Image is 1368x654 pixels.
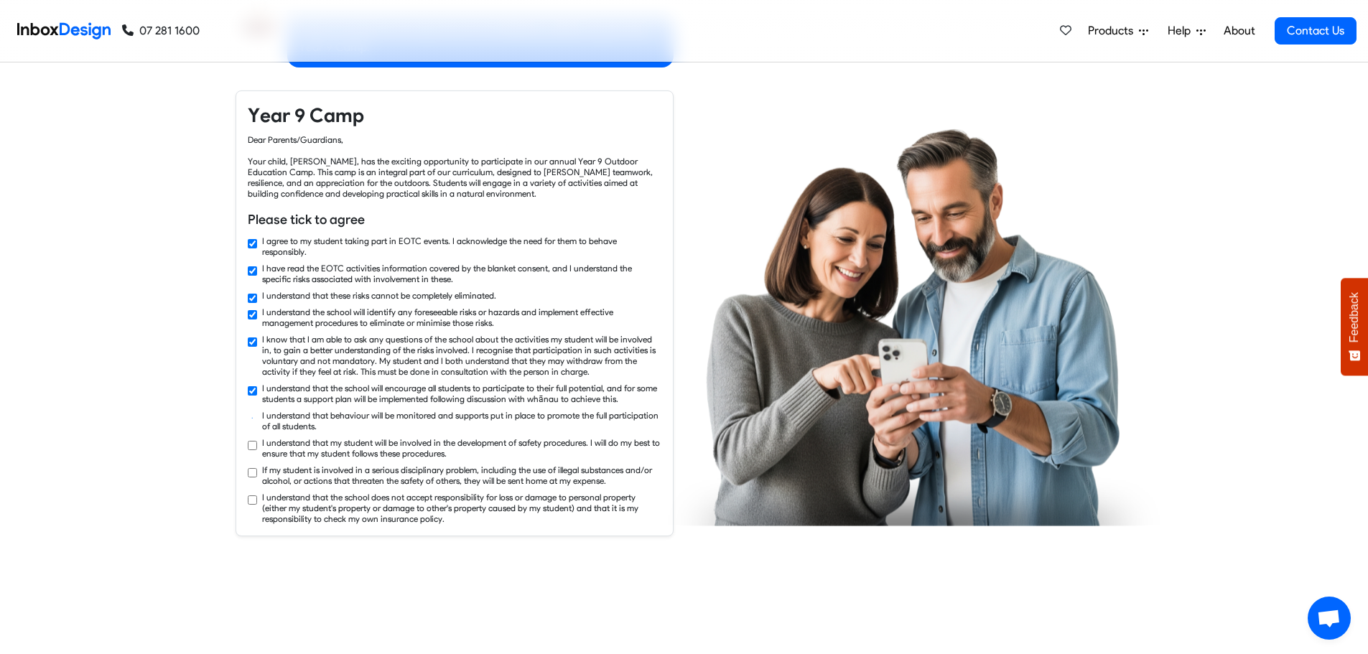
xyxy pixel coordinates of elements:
[248,210,661,229] h6: Please tick to agree
[262,410,661,431] label: I understand that behaviour will be monitored and supports put in place to promote the full parti...
[667,128,1160,525] img: parents_using_phone.png
[248,134,661,199] div: Dear Parents/Guardians, Your child, [PERSON_NAME], has the exciting opportunity to participate in...
[1168,22,1196,39] span: Help
[262,464,661,486] label: If my student is involved in a serious disciplinary problem, including the use of illegal substan...
[262,235,661,257] label: I agree to my student taking part in EOTC events. I acknowledge the need for them to behave respo...
[262,437,661,459] label: I understand that my student will be involved in the development of safety procedures. I will do ...
[122,22,200,39] a: 07 281 1600
[262,492,661,524] label: I understand that the school does not accept responsibility for loss or damage to personal proper...
[262,290,496,301] label: I understand that these risks cannot be completely eliminated.
[1275,17,1357,45] a: Contact Us
[1341,278,1368,375] button: Feedback - Show survey
[262,334,661,377] label: I know that I am able to ask any questions of the school about the activities my student will be ...
[262,383,661,404] label: I understand that the school will encourage all students to participate to their full potential, ...
[262,307,661,328] label: I understand the school will identify any foreseeable risks or hazards and implement effective ma...
[1162,17,1211,45] a: Help
[262,263,661,284] label: I have read the EOTC activities information covered by the blanket consent, and I understand the ...
[1348,292,1361,342] span: Feedback
[1088,22,1139,39] span: Products
[1308,597,1351,640] div: Open chat
[248,103,661,129] h4: Year 9 Camp
[1082,17,1154,45] a: Products
[1219,17,1259,45] a: About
